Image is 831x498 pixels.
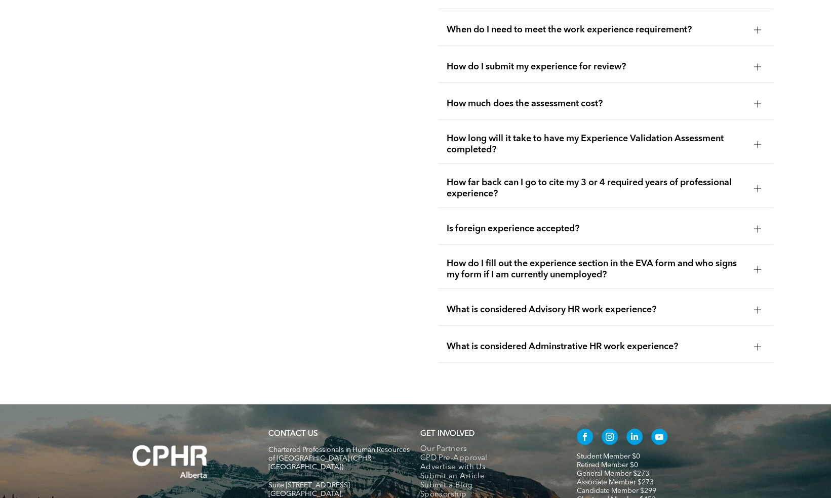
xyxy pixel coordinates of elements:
span: Is foreign experience accepted? [446,223,745,234]
a: CPD Pre-Approval [420,454,556,463]
a: Student Member $0 [577,453,640,460]
a: linkedin [626,429,643,447]
span: How do I fill out the experience section in the EVA form and who signs my form if I am currently ... [446,258,745,280]
span: Suite [STREET_ADDRESS] [268,482,350,489]
a: Our Partners [420,445,556,454]
a: Advertise with Us [420,463,556,472]
a: facebook [577,429,593,447]
span: How far back can I go to cite my 3 or 4 required years of professional experience? [446,177,745,199]
span: What is considered Advisory HR work experience? [446,304,745,315]
a: Retired Member $0 [577,462,638,469]
span: When do I need to meet the work experience requirement? [446,24,745,35]
a: instagram [602,429,618,447]
span: GET INVOLVED [420,430,474,438]
a: youtube [651,429,667,447]
a: Candidate Member $299 [577,487,656,494]
span: How much does the assessment cost? [446,98,745,109]
span: How long will it take to have my Experience Validation Assessment completed? [446,133,745,155]
a: General Member $273 [577,470,649,477]
a: CONTACT US [268,430,318,438]
a: Associate Member $273 [577,479,654,486]
span: Chartered Professionals in Human Resources of [GEOGRAPHIC_DATA] (CPHR [GEOGRAPHIC_DATA]) [268,446,410,471]
a: Submit an Article [420,472,556,481]
a: Submit a Blog [420,481,556,490]
span: What is considered Adminstrative HR work experience? [446,341,745,352]
span: How do I submit my experience for review? [446,61,745,72]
